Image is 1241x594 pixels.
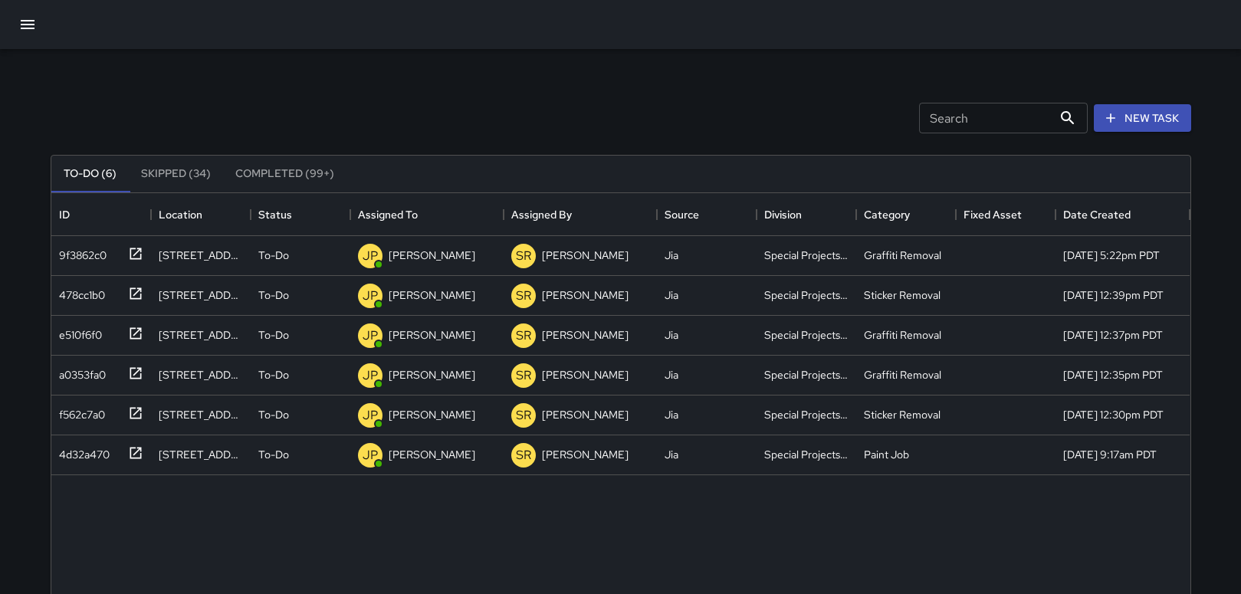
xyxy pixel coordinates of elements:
[964,193,1022,236] div: Fixed Asset
[1063,407,1164,422] div: 8/25/2025, 12:30pm PDT
[665,193,699,236] div: Source
[389,407,475,422] p: [PERSON_NAME]
[665,327,678,343] div: Jia
[956,193,1056,236] div: Fixed Asset
[657,193,757,236] div: Source
[159,248,243,263] div: 544 Market Street
[864,248,941,263] div: Graffiti Removal
[542,367,629,382] p: [PERSON_NAME]
[1063,248,1160,263] div: 8/30/2025, 5:22pm PDT
[159,193,202,236] div: Location
[757,193,856,236] div: Division
[511,193,572,236] div: Assigned By
[864,327,941,343] div: Graffiti Removal
[51,156,129,192] button: To-Do (6)
[764,327,849,343] div: Special Projects Team
[258,287,289,303] p: To-Do
[764,367,849,382] div: Special Projects Team
[665,407,678,422] div: Jia
[1063,327,1163,343] div: 8/25/2025, 12:37pm PDT
[258,248,289,263] p: To-Do
[504,193,657,236] div: Assigned By
[53,401,105,422] div: f562c7a0
[665,248,678,263] div: Jia
[53,241,107,263] div: 9f3862c0
[764,407,849,422] div: Special Projects Team
[223,156,346,192] button: Completed (99+)
[59,193,70,236] div: ID
[864,447,909,462] div: Paint Job
[864,193,910,236] div: Category
[159,327,243,343] div: 41 Montgomery Street
[516,446,531,464] p: SR
[542,248,629,263] p: [PERSON_NAME]
[1094,104,1191,133] button: New Task
[764,287,849,303] div: Special Projects Team
[516,366,531,385] p: SR
[363,327,378,345] p: JP
[764,193,802,236] div: Division
[363,287,378,305] p: JP
[764,447,849,462] div: Special Projects Team
[350,193,504,236] div: Assigned To
[159,407,243,422] div: 55 Stevenson Street
[258,447,289,462] p: To-Do
[665,287,678,303] div: Jia
[665,447,678,462] div: Jia
[389,248,475,263] p: [PERSON_NAME]
[258,367,289,382] p: To-Do
[516,247,531,265] p: SR
[864,407,941,422] div: Sticker Removal
[363,446,378,464] p: JP
[363,247,378,265] p: JP
[53,361,106,382] div: a0353fa0
[542,287,629,303] p: [PERSON_NAME]
[516,327,531,345] p: SR
[1063,193,1131,236] div: Date Created
[363,366,378,385] p: JP
[864,287,941,303] div: Sticker Removal
[53,281,105,303] div: 478cc1b0
[258,327,289,343] p: To-Do
[1063,447,1157,462] div: 8/21/2025, 9:17am PDT
[542,447,629,462] p: [PERSON_NAME]
[389,287,475,303] p: [PERSON_NAME]
[363,406,378,425] p: JP
[1063,367,1163,382] div: 8/25/2025, 12:35pm PDT
[389,327,475,343] p: [PERSON_NAME]
[159,447,243,462] div: 2 Trinity Place
[764,248,849,263] div: Special Projects Team
[53,321,102,343] div: e510f6f0
[856,193,956,236] div: Category
[53,441,110,462] div: 4d32a470
[358,193,418,236] div: Assigned To
[159,367,243,382] div: 8 Montgomery Street
[129,156,223,192] button: Skipped (34)
[258,193,292,236] div: Status
[516,406,531,425] p: SR
[542,327,629,343] p: [PERSON_NAME]
[258,407,289,422] p: To-Do
[251,193,350,236] div: Status
[151,193,251,236] div: Location
[1063,287,1164,303] div: 8/25/2025, 12:39pm PDT
[516,287,531,305] p: SR
[159,287,243,303] div: 155 Montgomery Street
[389,367,475,382] p: [PERSON_NAME]
[51,193,151,236] div: ID
[864,367,941,382] div: Graffiti Removal
[389,447,475,462] p: [PERSON_NAME]
[1056,193,1190,236] div: Date Created
[542,407,629,422] p: [PERSON_NAME]
[665,367,678,382] div: Jia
